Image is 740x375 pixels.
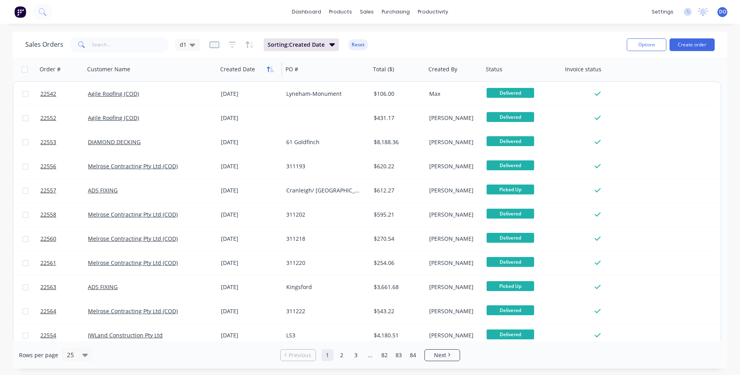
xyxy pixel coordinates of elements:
div: sales [356,6,378,18]
div: productivity [414,6,452,18]
div: LS3 [286,331,363,339]
span: 22553 [40,138,56,146]
span: 22563 [40,283,56,291]
span: Delivered [487,88,534,98]
div: [PERSON_NAME] [429,283,478,291]
div: Max [429,90,478,98]
span: Delivered [487,160,534,170]
a: 22552 [40,106,88,130]
a: Melrose Contracting Pty Ltd (COD) [88,307,178,315]
div: 311218 [286,235,363,243]
div: [PERSON_NAME] [429,162,478,170]
span: Delivered [487,305,534,315]
a: 22564 [40,299,88,323]
span: Previous [289,351,311,359]
div: 311220 [286,259,363,267]
span: 22564 [40,307,56,315]
span: Delivered [487,233,534,243]
div: [PERSON_NAME] [429,138,478,146]
div: $595.21 [374,211,420,219]
div: [DATE] [221,90,280,98]
a: ADS FIXING [88,187,118,194]
a: Page 2 [336,349,348,361]
div: $612.27 [374,187,420,194]
input: Search... [92,37,169,53]
div: Order # [40,65,61,73]
div: $431.17 [374,114,420,122]
div: [DATE] [221,307,280,315]
div: [PERSON_NAME] [429,331,478,339]
a: dashboard [288,6,325,18]
div: Total ($) [373,65,394,73]
span: DO [719,8,726,15]
div: [DATE] [221,259,280,267]
a: 22561 [40,251,88,275]
div: Lyneham-Monument [286,90,363,98]
div: 311202 [286,211,363,219]
a: Melrose Contracting Pty Ltd (COD) [88,211,178,218]
a: 22553 [40,130,88,154]
span: 22542 [40,90,56,98]
div: $620.22 [374,162,420,170]
a: Previous page [281,351,316,359]
a: 22558 [40,203,88,227]
a: 22557 [40,179,88,202]
span: 22561 [40,259,56,267]
button: Options [627,38,666,51]
a: Agile Roofing (COD) [88,114,139,122]
span: Delivered [487,257,534,267]
div: [DATE] [221,114,280,122]
div: PO # [285,65,298,73]
span: 22554 [40,331,56,339]
a: JWLand Construction Pty Ltd [88,331,163,339]
ul: Pagination [277,349,463,361]
button: Sorting:Created Date [264,38,339,51]
span: Sorting: Created Date [268,41,325,49]
span: Picked Up [487,281,534,291]
div: Created By [428,65,457,73]
div: [PERSON_NAME] [429,114,478,122]
a: DIAMOND DECKING [88,138,141,146]
a: 22560 [40,227,88,251]
div: Cranleigh/ [GEOGRAPHIC_DATA] [286,187,363,194]
div: [DATE] [221,162,280,170]
span: 22558 [40,211,56,219]
a: Page 83 [393,349,405,361]
div: [DATE] [221,331,280,339]
div: Invoice status [565,65,601,73]
a: Melrose Contracting Pty Ltd (COD) [88,162,178,170]
h1: Sales Orders [25,41,63,48]
div: Customer Name [87,65,130,73]
span: 22557 [40,187,56,194]
a: Agile Roofing (COD) [88,90,139,97]
a: Page 1 is your current page [321,349,333,361]
a: Next page [425,351,460,359]
a: 22563 [40,275,88,299]
span: 22556 [40,162,56,170]
a: Page 82 [379,349,390,361]
div: Status [486,65,502,73]
a: 22554 [40,324,88,347]
a: Jump forward [364,349,376,361]
button: Create order [670,38,715,51]
span: Delivered [487,209,534,219]
div: $4,180.51 [374,331,420,339]
a: Melrose Contracting Pty Ltd (COD) [88,235,178,242]
div: Kingsford [286,283,363,291]
div: $8,188.36 [374,138,420,146]
div: $543.22 [374,307,420,315]
div: $3,661.68 [374,283,420,291]
img: Factory [14,6,26,18]
span: Delivered [487,112,534,122]
span: Delivered [487,136,534,146]
span: Next [434,351,446,359]
span: d1 [180,40,186,49]
span: Rows per page [19,351,58,359]
div: [PERSON_NAME] [429,307,478,315]
div: [DATE] [221,187,280,194]
div: 311222 [286,307,363,315]
a: Page 3 [350,349,362,361]
a: Melrose Contracting Pty Ltd (COD) [88,259,178,266]
div: $270.54 [374,235,420,243]
div: [DATE] [221,211,280,219]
